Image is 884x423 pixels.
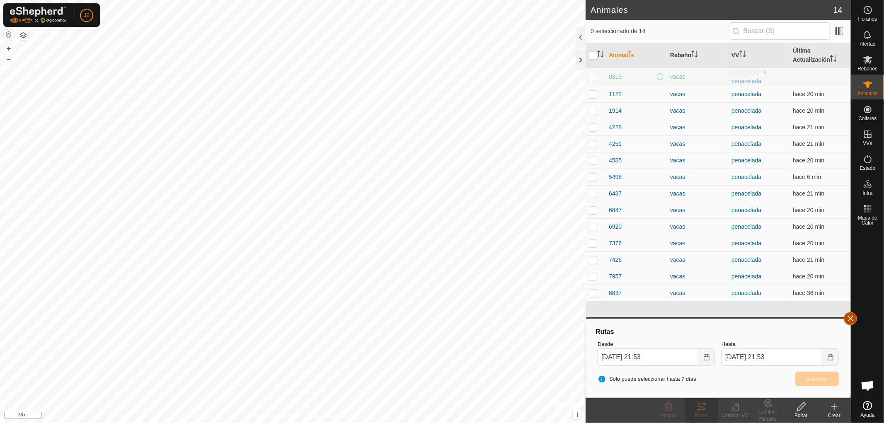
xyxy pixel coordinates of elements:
[858,116,877,121] span: Collares
[10,7,66,24] img: Logo Gallagher
[731,124,761,131] a: penacelada
[855,373,880,398] div: Chat abierto
[573,410,582,419] button: i
[605,43,667,68] th: Animal
[793,174,821,180] span: 5 oct 2025, 21:47
[795,372,839,386] button: Generar
[731,91,761,97] a: penacelada
[793,124,824,131] span: 5 oct 2025, 21:32
[609,140,622,148] span: 4251
[670,173,725,181] div: vacas
[670,90,725,99] div: vacas
[785,412,818,419] div: Editar
[594,327,842,337] div: Rutas
[731,190,761,197] a: penacelada
[761,69,768,75] img: hasta
[591,27,730,36] span: 0 seleccionado de 14
[728,43,790,68] th: VV
[591,5,833,15] h2: Animales
[793,140,824,147] span: 5 oct 2025, 21:32
[731,69,760,76] span: APAGADO
[731,174,761,180] a: penacelada
[857,91,878,96] span: Animales
[609,156,622,165] span: 4585
[670,189,725,198] div: vacas
[833,4,843,16] span: 14
[731,240,761,247] a: penacelada
[730,22,830,40] input: Buscar (S)
[609,189,622,198] span: 6437
[670,106,725,115] div: vacas
[731,107,761,114] a: penacelada
[793,256,824,263] span: 5 oct 2025, 21:32
[597,52,604,58] p-sorticon: Activar para ordenar
[793,223,824,230] span: 5 oct 2025, 21:32
[731,157,761,164] a: penacelada
[609,206,622,215] span: 6847
[751,408,785,423] div: Cambiar Rebaño
[806,376,828,382] span: Generar
[609,90,622,99] span: 1122
[609,123,622,132] span: 4228
[4,30,14,40] button: Restablecer Mapa
[576,411,578,418] span: i
[609,173,622,181] span: 5498
[670,73,725,81] div: vacas
[822,348,839,366] button: Choose Date
[861,413,875,418] span: Ayuda
[4,54,14,64] button: –
[670,156,725,165] div: vacas
[670,222,725,231] div: vacas
[609,239,622,248] span: 7376
[853,215,882,225] span: Mapa de Calor
[793,157,824,164] span: 5 oct 2025, 21:33
[598,340,715,348] label: Desde
[731,223,761,230] a: penacelada
[609,222,622,231] span: 6920
[858,17,877,22] span: Horarios
[308,412,336,420] a: Contáctenos
[609,73,622,81] span: 0315
[731,207,761,213] a: penacelada
[718,412,751,419] div: Cambiar VV
[790,43,851,68] th: Última Actualización
[793,240,824,247] span: 5 oct 2025, 21:33
[698,348,715,366] button: Choose Date
[685,412,718,419] div: Rutas
[731,256,761,263] a: penacelada
[609,272,622,281] span: 7957
[863,141,872,146] span: VVs
[860,166,875,171] span: Estado
[862,191,872,196] span: Infra
[84,11,90,19] span: J2
[670,123,725,132] div: vacas
[793,73,795,80] span: -
[670,289,725,297] div: vacas
[628,52,635,58] p-sorticon: Activar para ordenar
[793,273,824,280] span: 5 oct 2025, 21:33
[731,140,761,147] a: penacelada
[670,256,725,264] div: vacas
[4,44,14,53] button: +
[818,412,851,419] div: Crear
[667,43,728,68] th: Rebaño
[793,190,824,197] span: 5 oct 2025, 21:32
[609,289,622,297] span: 8837
[793,207,824,213] span: 5 oct 2025, 21:32
[670,140,725,148] div: vacas
[731,290,761,296] a: penacelada
[793,107,824,114] span: 5 oct 2025, 21:32
[670,272,725,281] div: vacas
[609,106,622,115] span: 1914
[731,78,761,85] a: penacelada
[659,413,677,418] span: Eliminar
[860,41,875,46] span: Alertas
[739,52,746,58] p-sorticon: Activar para ordenar
[793,91,824,97] span: 5 oct 2025, 21:33
[731,273,761,280] a: penacelada
[793,290,824,296] span: 5 oct 2025, 21:17
[691,52,698,58] p-sorticon: Activar para ordenar
[830,56,837,63] p-sorticon: Activar para ordenar
[609,256,622,264] span: 7426
[18,30,28,40] button: Capas del Mapa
